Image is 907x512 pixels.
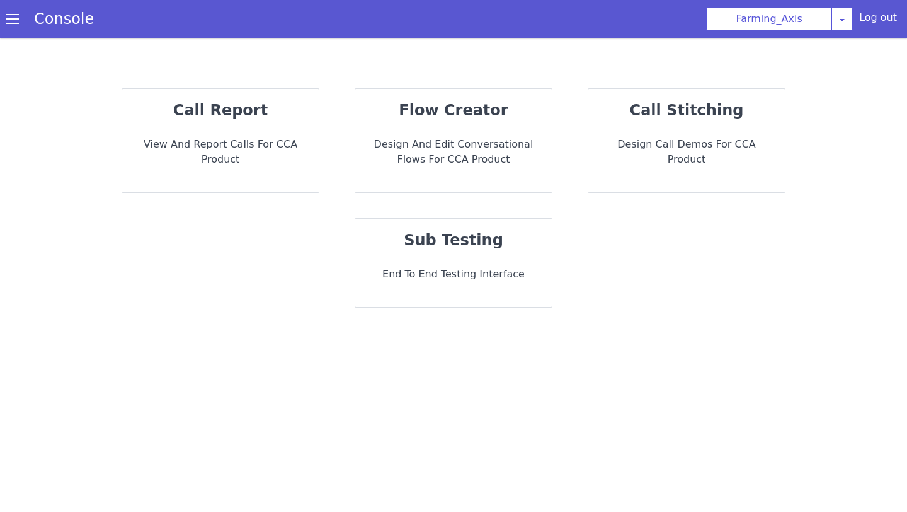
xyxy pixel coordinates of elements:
[19,10,109,28] a: Console
[173,102,268,119] strong: call report
[365,267,542,282] p: End to End Testing Interface
[132,137,309,167] p: View and report calls for CCA Product
[630,102,744,119] strong: call stitching
[404,231,503,249] strong: sub testing
[399,102,508,119] strong: flow creator
[365,137,542,167] p: Design and Edit Conversational flows for CCA Product
[598,137,775,167] p: Design call demos for CCA Product
[706,8,832,30] button: Farming_Axis
[859,10,897,30] div: Log out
